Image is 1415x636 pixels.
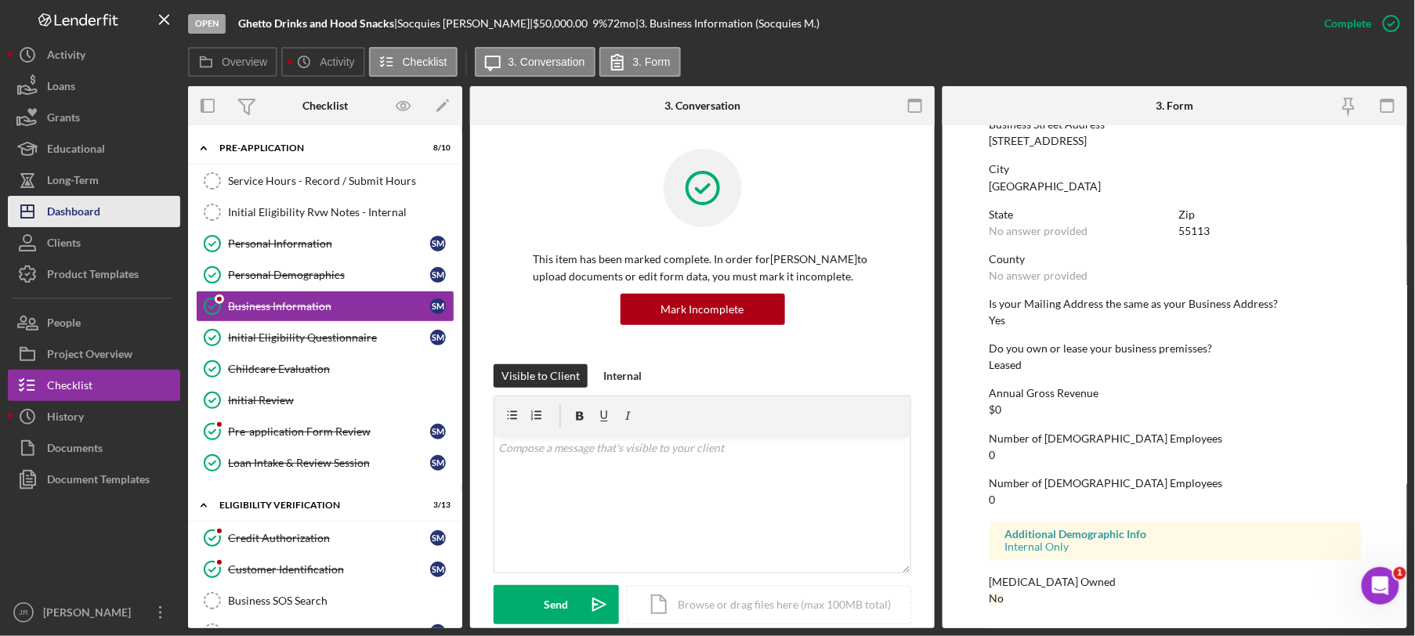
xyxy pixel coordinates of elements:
div: | [238,17,397,30]
div: Activity [47,39,85,74]
div: Send [545,585,569,624]
a: Business SOS Search [196,585,454,616]
div: Do you own or lease your business premisses? [989,342,1360,355]
div: History [47,401,84,436]
label: Overview [222,56,267,68]
button: Checklist [369,47,458,77]
div: 3. Conversation [664,99,740,112]
a: Initial Eligibility QuestionnaireSM [196,322,454,353]
div: 9 % [592,17,607,30]
div: Initial Eligibility Rvw Notes - Internal [228,206,454,219]
div: S M [430,267,446,283]
div: Yes [989,314,1005,327]
button: Mark Incomplete [621,294,785,325]
div: [GEOGRAPHIC_DATA] [989,180,1101,193]
button: History [8,401,180,432]
div: S M [430,298,446,314]
div: City [989,163,1360,175]
button: Activity [8,39,180,70]
div: 3 / 13 [422,500,451,510]
div: No [989,593,1004,605]
div: People [47,307,81,342]
div: S M [430,562,446,577]
div: S M [430,455,446,471]
div: Is your Mailing Address the same as your Business Address? [989,298,1360,310]
div: Dashboard [47,196,100,231]
label: 3. Conversation [508,56,585,68]
button: Visible to Client [494,364,588,388]
div: S M [430,530,446,546]
button: Document Templates [8,464,180,495]
div: Personal Demographics [228,269,430,281]
div: S M [430,236,446,251]
div: Visible to Client [501,364,580,388]
div: Initial Eligibility Questionnaire [228,331,430,344]
div: [MEDICAL_DATA] Owned [989,576,1360,589]
button: Product Templates [8,258,180,290]
div: 3. Form [1156,99,1194,112]
button: Long-Term [8,164,180,196]
div: Complete [1325,8,1372,39]
div: Open [188,14,226,34]
button: Project Overview [8,338,180,370]
div: $50,000.00 [533,17,592,30]
b: Ghetto Drinks and Hood Snacks [238,16,394,30]
label: 3. Form [633,56,671,68]
div: County [989,253,1360,266]
iframe: Intercom live chat [1362,567,1399,605]
a: Initial Review [196,385,454,416]
div: Eligibility Verification [219,500,411,510]
div: Loans [47,70,75,106]
button: Overview [188,47,277,77]
span: 1 [1394,567,1406,580]
a: Loan Intake & Review SessionSM [196,447,454,479]
a: Credit AuthorizationSM [196,522,454,554]
div: Product Templates [47,258,139,294]
div: Credit Authorization [228,532,430,544]
div: Number of [DEMOGRAPHIC_DATA] Employees [989,432,1360,445]
div: | 3. Business Information (Socquies M.) [635,17,820,30]
button: Educational [8,133,180,164]
div: Leased [989,359,1022,371]
div: Childcare Evaluation [228,363,454,375]
a: Business InformationSM [196,291,454,322]
button: Internal [595,364,650,388]
button: Complete [1309,8,1407,39]
div: Long-Term [47,164,99,200]
button: Send [494,585,619,624]
div: Internal [603,364,642,388]
div: Business Information [228,300,430,313]
div: No answer provided [989,269,1087,282]
div: Annual Gross Revenue [989,387,1360,399]
button: 3. Conversation [475,47,595,77]
div: Business SOS Search [228,594,454,607]
button: People [8,307,180,338]
text: JR [19,609,28,617]
a: Checklist [8,370,180,401]
button: Activity [281,47,364,77]
label: Checklist [403,56,447,68]
a: Initial Eligibility Rvw Notes - Internal [196,197,454,228]
div: $0 [989,403,1001,416]
div: 0 [989,493,995,506]
div: Internal Only [1004,541,1344,554]
button: Documents [8,432,180,464]
div: State [989,208,1171,221]
div: Checklist [302,99,348,112]
a: Pre-application Form ReviewSM [196,416,454,447]
div: Pre-application Form Review [228,425,430,438]
a: Loans [8,70,180,102]
div: Loan Intake & Review Session [228,457,430,469]
div: 8 / 10 [422,143,451,153]
a: Childcare Evaluation [196,353,454,385]
button: Clients [8,227,180,258]
div: Socquies [PERSON_NAME] | [397,17,533,30]
div: Number of [DEMOGRAPHIC_DATA] Employees [989,477,1360,490]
